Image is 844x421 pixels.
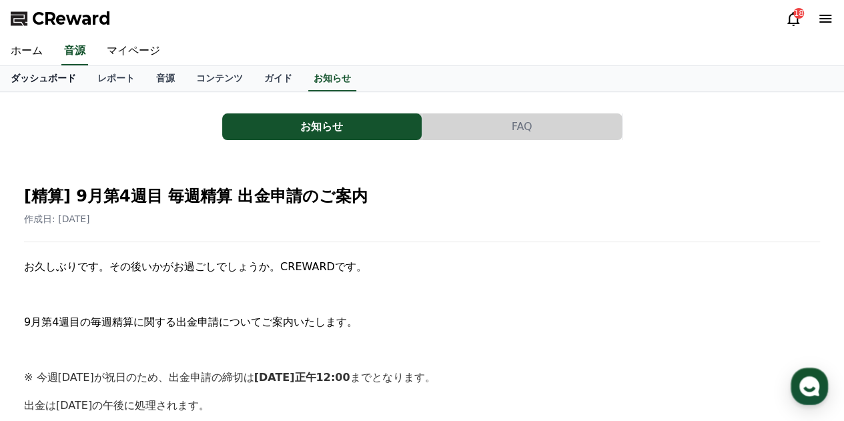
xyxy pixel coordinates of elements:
span: Settings [197,330,230,341]
a: CReward [11,8,111,29]
a: Settings [172,310,256,344]
a: ガイド [254,66,303,91]
p: ※ 今週[DATE]が祝日のため、出金申請の締切は までとなります。 [24,369,820,386]
span: お久しぶりです。その後いかがお過ごしでしょうか。CREWARDです。 [24,260,367,273]
span: 作成日: [DATE] [24,214,90,224]
button: FAQ [422,113,622,140]
a: Home [4,310,88,344]
a: 音源 [145,66,185,91]
div: 18 [793,8,804,19]
p: 出金は[DATE]の午後に処理されます。 [24,397,820,414]
span: Home [34,330,57,341]
a: マイページ [96,37,171,65]
strong: [DATE]正午12:00 [254,371,350,384]
a: 18 [785,11,801,27]
button: お知らせ [222,113,422,140]
a: レポート [87,66,145,91]
span: CReward [32,8,111,29]
h2: [精算] 9月第4週目 毎週精算 出金申請のご案内 [24,185,820,207]
a: 音源 [61,37,88,65]
span: Messages [111,331,150,342]
a: Messages [88,310,172,344]
a: お知らせ [308,66,356,91]
span: 9月第4週目の毎週精算に関する出金申請についてご案内いたします。 [24,316,358,328]
a: コンテンツ [185,66,254,91]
